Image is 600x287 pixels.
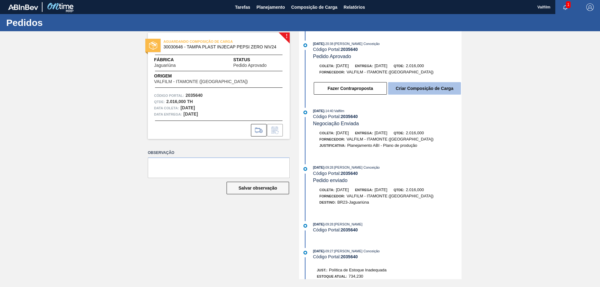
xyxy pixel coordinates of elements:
[291,3,337,11] span: Composição de Carga
[324,223,333,226] span: - 09:28
[566,1,571,8] span: 1
[313,114,462,119] div: Código Portal:
[333,249,380,253] span: : [PERSON_NAME] Conceição
[355,131,373,135] span: Entrega:
[154,73,266,79] span: Origem
[324,250,333,253] span: - 09:27
[313,42,324,46] span: [DATE]
[235,3,250,11] span: Tarefas
[336,131,349,135] span: [DATE]
[314,82,387,95] button: Fazer Contraproposta
[406,131,424,135] span: 2.016,000
[347,194,434,198] span: VALFILM - ITAMONTE ([GEOGRAPHIC_DATA])
[267,124,283,136] div: Informar alteração no pedido
[163,38,251,45] span: AGUARDANDO COMPOSIÇÃO DE CARGA
[348,274,363,279] span: 734,230
[319,137,345,141] span: Fornecedor:
[183,111,198,116] strong: [DATE]
[154,63,176,68] span: Jaguariúna
[341,254,358,259] strong: 2035640
[317,268,327,272] span: Just.:
[154,111,182,117] span: Data entrega:
[374,131,387,135] span: [DATE]
[555,3,575,12] button: Notificações
[313,171,462,176] div: Código Portal:
[341,47,358,52] strong: 2035640
[344,3,365,11] span: Relatórios
[317,275,347,278] span: Estoque Atual:
[313,47,462,52] div: Código Portal:
[393,131,404,135] span: Qtde:
[406,63,424,68] span: 2.016,000
[303,111,307,114] img: atual
[313,109,324,113] span: [DATE]
[163,45,277,49] span: 30030646 - TAMPA PLAST INJECAP PEPSI ZERO NIV24
[148,148,290,157] label: Observação
[313,222,324,226] span: [DATE]
[303,43,307,47] img: atual
[149,42,157,50] img: status
[586,3,594,11] img: Logout
[319,144,346,147] span: Justificativa:
[319,131,334,135] span: Coleta:
[374,63,387,68] span: [DATE]
[388,82,461,95] button: Criar Composição de Carga
[333,222,362,226] span: : [PERSON_NAME]
[319,188,334,192] span: Coleta:
[336,187,349,192] span: [DATE]
[341,114,358,119] strong: 2035640
[313,54,351,59] span: Pedido Aprovado
[393,64,404,68] span: Qtde:
[329,268,387,272] span: Política de Estoque Inadequada
[303,167,307,171] img: atual
[319,64,334,68] span: Coleta:
[337,200,369,205] span: BR23-Jaguariúna
[166,99,193,104] strong: 2.016,000 TH
[313,178,347,183] span: Pedido enviado
[319,200,336,204] span: Destino:
[319,70,345,74] span: Fornecedor:
[233,63,267,68] span: Pedido Aprovado
[303,224,307,228] img: atual
[319,194,345,198] span: Fornecedor:
[313,166,324,169] span: [DATE]
[227,182,289,194] button: Salvar observação
[333,109,344,113] span: : Valfilm
[333,42,380,46] span: : [PERSON_NAME] Conceição
[251,124,267,136] div: Ir para Composição de Carga
[333,166,380,169] span: : [PERSON_NAME] Conceição
[154,99,165,105] span: Qtde :
[186,93,203,98] strong: 2035640
[154,79,248,84] span: VALFILM - ITAMONTE ([GEOGRAPHIC_DATA])
[341,171,358,176] strong: 2035640
[233,57,283,63] span: Status
[347,137,434,141] span: VALFILM - ITAMONTE ([GEOGRAPHIC_DATA])
[303,251,307,255] img: atual
[347,70,434,74] span: VALFILM - ITAMONTE ([GEOGRAPHIC_DATA])
[154,105,179,111] span: Data coleta:
[257,3,285,11] span: Planejamento
[347,143,417,148] span: Planejamento ABI - Plano de produção
[313,227,462,232] div: Código Portal:
[8,4,38,10] img: TNhmsLtSVTkK8tSr43FrP2fwEKptu5GPRR3wAAAABJRU5ErkJggg==
[313,121,359,126] span: Negociação Enviada
[393,188,404,192] span: Qtde:
[324,166,333,169] span: - 09:28
[181,105,195,110] strong: [DATE]
[324,109,333,113] span: - 14:40
[6,19,117,26] h1: Pedidos
[336,63,349,68] span: [DATE]
[154,57,195,63] span: Fábrica
[154,92,184,99] span: Código Portal:
[313,249,324,253] span: [DATE]
[341,227,358,232] strong: 2035640
[313,254,462,259] div: Código Portal:
[355,188,373,192] span: Entrega:
[355,64,373,68] span: Entrega:
[406,187,424,192] span: 2.016,000
[324,42,333,46] span: - 20:38
[374,187,387,192] span: [DATE]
